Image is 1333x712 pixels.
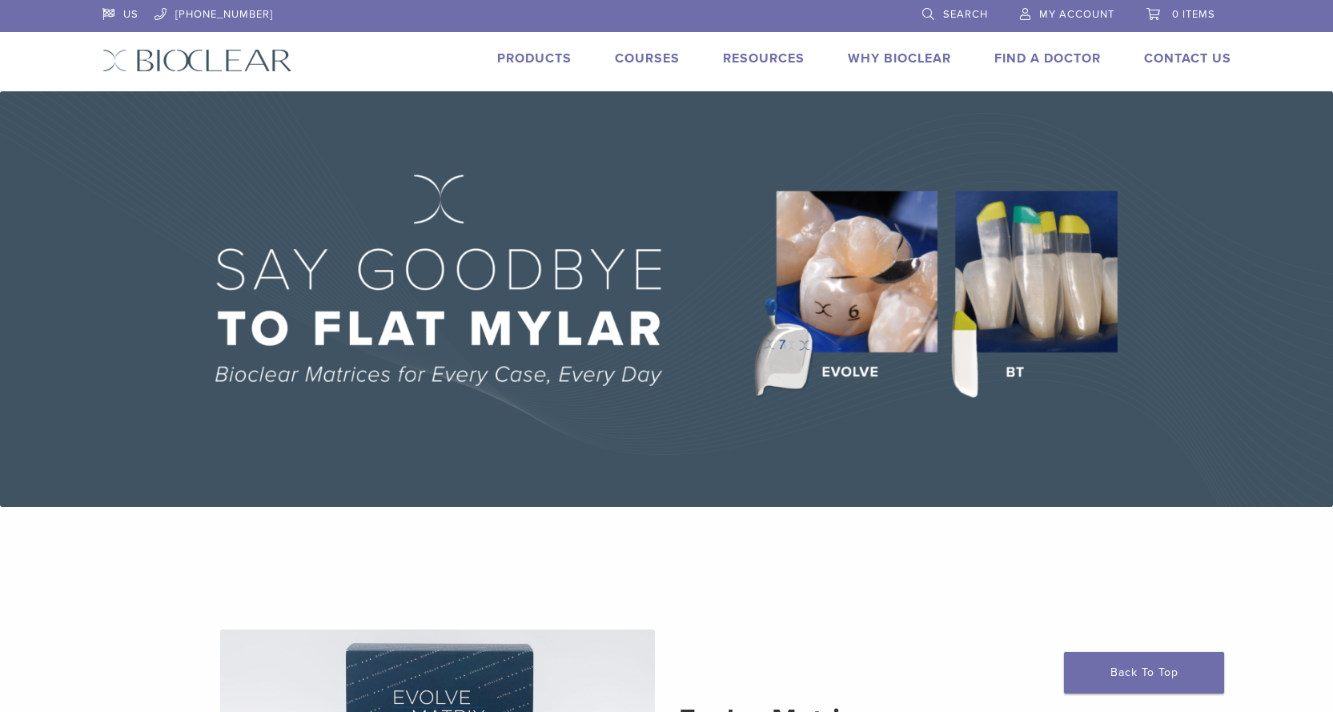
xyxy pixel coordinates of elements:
[848,50,951,66] a: Why Bioclear
[1144,50,1231,66] a: Contact Us
[943,8,988,21] span: Search
[1172,8,1215,21] span: 0 items
[615,50,680,66] a: Courses
[102,49,292,72] img: Bioclear
[723,50,805,66] a: Resources
[1064,652,1224,694] a: Back To Top
[497,50,572,66] a: Products
[1039,8,1114,21] span: My Account
[994,50,1101,66] a: Find A Doctor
